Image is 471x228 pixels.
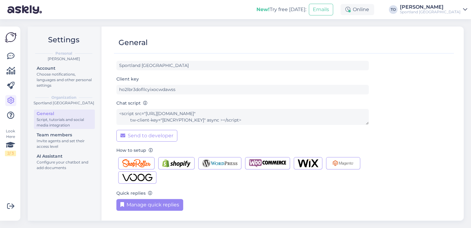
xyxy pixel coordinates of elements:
img: Magento [330,159,356,167]
b: Personal [55,51,72,56]
div: Invite agents and set their access level [37,138,92,149]
a: GeneralScript, tutorials and social media integration [34,110,95,129]
div: General [37,110,92,117]
b: Organization [51,95,76,100]
label: Quick replies [116,190,152,197]
img: Shoproller [122,159,151,167]
button: Manage quick replies [116,199,183,211]
img: Askly Logo [5,31,17,43]
a: AI AssistantConfigure your chatbot and add documents [34,152,95,172]
label: Chat script [116,100,147,106]
a: AccountChoose notifications, languages and other personal settings [34,64,95,89]
img: Shopify [162,159,191,167]
a: Team membersInvite agents and set their access level [34,131,95,150]
b: New! [256,6,270,12]
label: How to setup [116,147,153,154]
img: Wordpress [202,159,238,167]
button: Emails [309,4,333,15]
h2: Settings [33,34,95,46]
div: Online [340,4,374,15]
div: Team members [37,132,92,138]
label: Client key [116,76,139,82]
img: Woocommerce [249,159,286,167]
div: [PERSON_NAME] [400,5,461,10]
div: Look Here [5,128,16,156]
div: [PERSON_NAME] [33,56,95,62]
div: Choose notifications, languages and other personal settings [37,72,92,88]
img: Voog [122,173,152,181]
input: ABC Corporation [116,61,369,70]
div: Configure your chatbot and add documents [37,160,92,171]
div: AI Assistant [37,153,92,160]
div: 2 / 3 [5,151,16,156]
div: Try free [DATE]: [256,6,306,13]
div: Script, tutorials and social media integration [37,117,92,128]
div: TO [389,5,397,14]
a: [PERSON_NAME]Sportland [GEOGRAPHIC_DATA] [400,5,467,15]
textarea: <script src="[URL][DOMAIN_NAME]" tw-client-key="[ENCRYPTION_KEY]" async ></script> [116,109,369,125]
button: Send to developer [116,130,177,142]
div: Sportland [GEOGRAPHIC_DATA] [400,10,461,15]
div: Sportland [GEOGRAPHIC_DATA] [33,100,95,106]
div: General [119,37,148,48]
img: Wix [298,159,318,167]
div: Account [37,65,92,72]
